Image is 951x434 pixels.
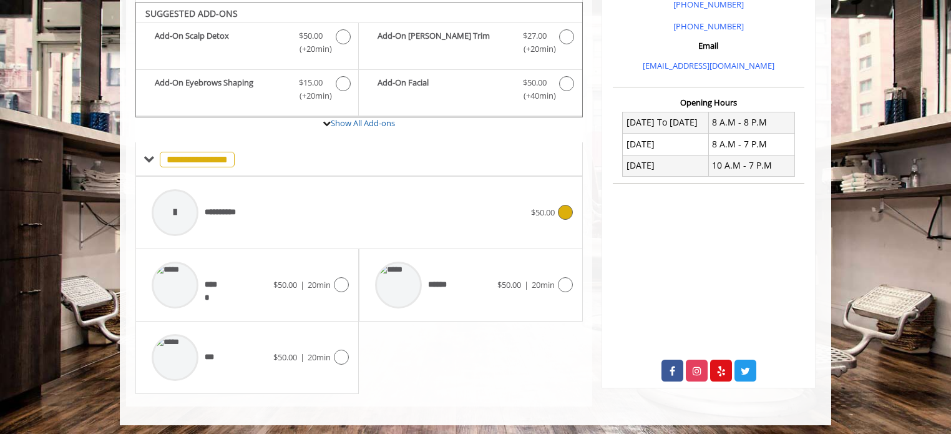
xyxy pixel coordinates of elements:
label: Add-On Eyebrows Shaping [142,76,352,106]
td: 8 A.M - 7 P.M [708,134,794,155]
td: [DATE] [623,134,709,155]
span: $50.00 [531,207,555,218]
span: | [300,352,305,363]
td: [DATE] To [DATE] [623,112,709,133]
a: [EMAIL_ADDRESS][DOMAIN_NAME] [643,60,774,71]
span: $50.00 [273,352,297,363]
span: 20min [532,279,555,290]
span: $50.00 [299,29,323,42]
td: [DATE] [623,155,709,176]
span: 20min [308,352,331,363]
span: $50.00 [273,279,297,290]
span: $15.00 [299,76,323,89]
b: Add-On Scalp Detox [155,29,286,56]
a: [PHONE_NUMBER] [673,21,744,32]
b: Add-On [PERSON_NAME] Trim [378,29,510,56]
label: Add-On Scalp Detox [142,29,352,59]
div: The Made Man Senior Barber Haircut Add-onS [135,2,583,118]
span: | [300,279,305,290]
span: (+40min ) [516,89,553,102]
span: $27.00 [523,29,547,42]
span: 20min [308,279,331,290]
b: Add-On Facial [378,76,510,102]
h3: Opening Hours [613,98,804,107]
b: SUGGESTED ADD-ONS [145,7,238,19]
span: (+20min ) [293,89,329,102]
span: (+20min ) [516,42,553,56]
td: 8 A.M - 8 P.M [708,112,794,133]
td: 10 A.M - 7 P.M [708,155,794,176]
span: (+20min ) [293,42,329,56]
h3: Email [616,41,801,50]
span: $50.00 [497,279,521,290]
a: Show All Add-ons [331,117,395,129]
label: Add-On Facial [365,76,575,106]
b: Add-On Eyebrows Shaping [155,76,286,102]
label: Add-On Beard Trim [365,29,575,59]
span: | [524,279,529,290]
span: $50.00 [523,76,547,89]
